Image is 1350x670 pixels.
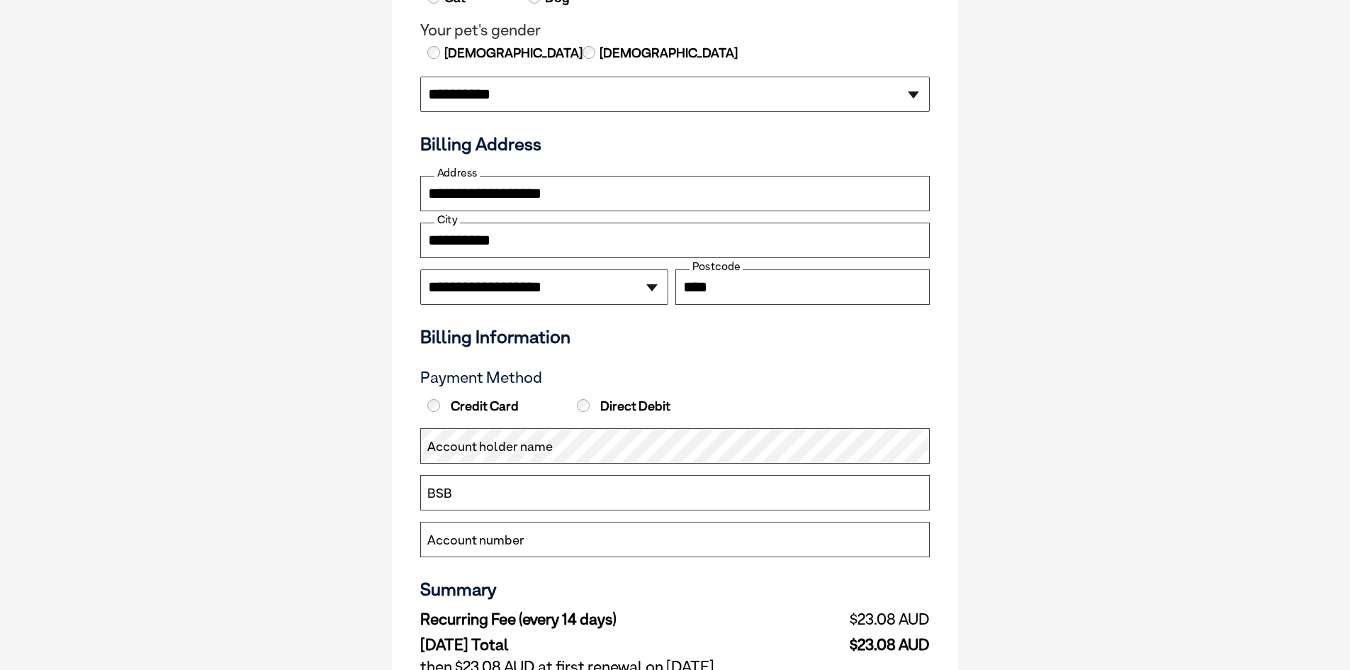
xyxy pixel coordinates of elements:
[443,44,583,62] label: [DEMOGRAPHIC_DATA]
[427,437,553,456] label: Account holder name
[598,44,738,62] label: [DEMOGRAPHIC_DATA]
[573,398,719,414] label: Direct Debit
[434,167,480,179] label: Address
[434,213,460,226] label: City
[420,607,780,632] td: Recurring Fee (every 14 days)
[427,484,452,503] label: BSB
[420,21,930,40] legend: Your pet's gender
[427,399,440,412] input: Credit Card
[690,260,743,273] label: Postcode
[420,579,930,600] h3: Summary
[420,369,930,387] h3: Payment Method
[420,326,930,347] h3: Billing Information
[420,632,780,654] td: [DATE] Total
[577,399,590,412] input: Direct Debit
[780,632,930,654] td: $23.08 AUD
[427,531,524,549] label: Account number
[420,133,930,155] h3: Billing Address
[780,607,930,632] td: $23.08 AUD
[424,398,570,414] label: Credit Card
